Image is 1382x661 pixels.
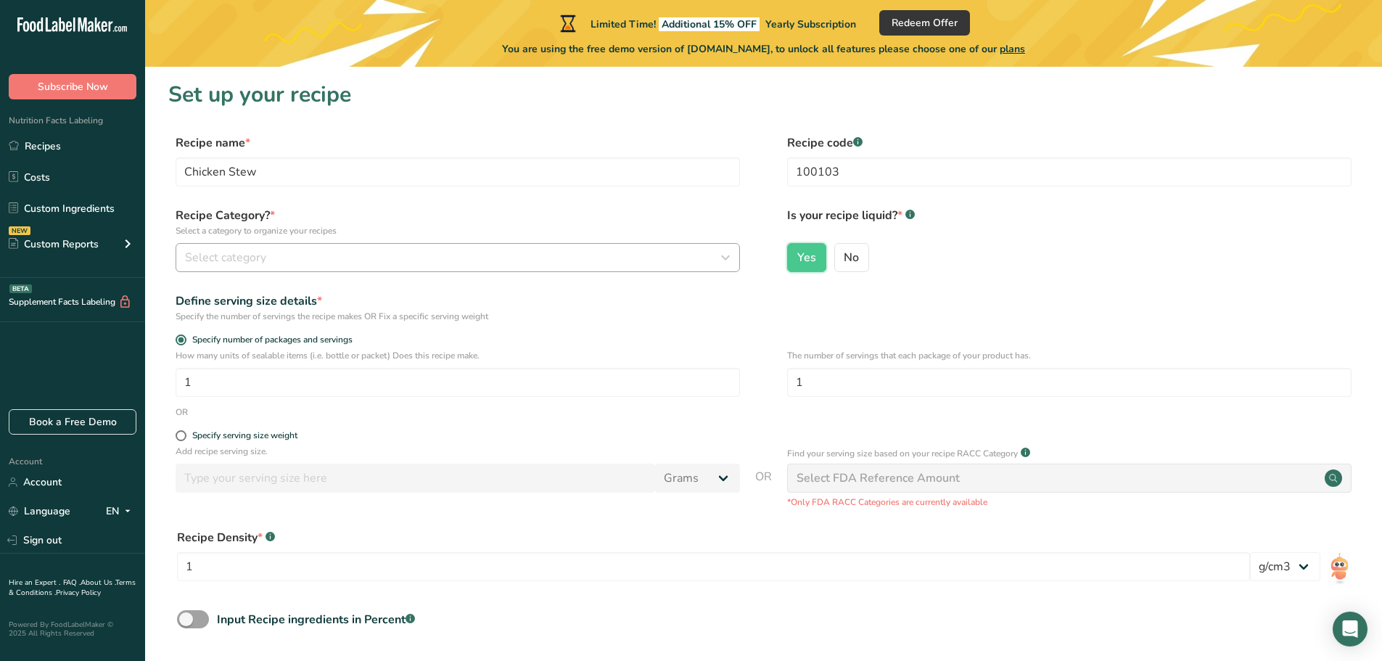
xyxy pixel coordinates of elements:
p: How many units of sealable items (i.e. bottle or packet) Does this recipe make. [176,349,740,362]
input: Type your recipe code here [787,157,1352,186]
div: Custom Reports [9,237,99,252]
span: Yes [797,250,816,265]
span: OR [755,468,772,509]
div: BETA [9,284,32,293]
div: Recipe Density [177,529,1250,546]
a: Privacy Policy [56,588,101,598]
input: Type your density here [177,552,1250,581]
label: Is your recipe liquid? [787,207,1352,237]
div: Select FDA Reference Amount [797,469,960,487]
div: Limited Time! [557,15,856,32]
p: Add recipe serving size. [176,445,740,458]
div: EN [106,503,136,520]
span: Additional 15% OFF [659,17,760,31]
span: Select category [185,249,266,266]
div: Input Recipe ingredients in Percent [217,611,415,628]
a: Hire an Expert . [9,578,60,588]
p: Find your serving size based on your recipe RACC Category [787,447,1018,460]
p: Select a category to organize your recipes [176,224,740,237]
span: Specify number of packages and servings [186,334,353,345]
a: Terms & Conditions . [9,578,136,598]
span: You are using the free demo version of [DOMAIN_NAME], to unlock all features please choose one of... [502,41,1025,57]
label: Recipe code [787,134,1352,152]
p: The number of servings that each package of your product has. [787,349,1352,362]
button: Redeem Offer [879,10,970,36]
div: Specify serving size weight [192,430,297,441]
span: Redeem Offer [892,15,958,30]
span: No [844,250,859,265]
a: Book a Free Demo [9,409,136,435]
button: Subscribe Now [9,74,136,99]
div: Define serving size details [176,292,740,310]
span: Subscribe Now [38,79,108,94]
input: Type your recipe name here [176,157,740,186]
label: Recipe Category? [176,207,740,237]
button: Select category [176,243,740,272]
div: OR [176,406,188,419]
a: FAQ . [63,578,81,588]
p: *Only FDA RACC Categories are currently available [787,496,1352,509]
div: Specify the number of servings the recipe makes OR Fix a specific serving weight [176,310,740,323]
img: ai-bot.1dcbe71.gif [1329,552,1350,585]
input: Type your serving size here [176,464,655,493]
a: About Us . [81,578,115,588]
a: Language [9,498,70,524]
div: NEW [9,226,30,235]
div: Powered By FoodLabelMaker © 2025 All Rights Reserved [9,620,136,638]
span: plans [1000,42,1025,56]
h1: Set up your recipe [168,78,1359,111]
div: Open Intercom Messenger [1333,612,1367,646]
label: Recipe name [176,134,740,152]
span: Yearly Subscription [765,17,856,31]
